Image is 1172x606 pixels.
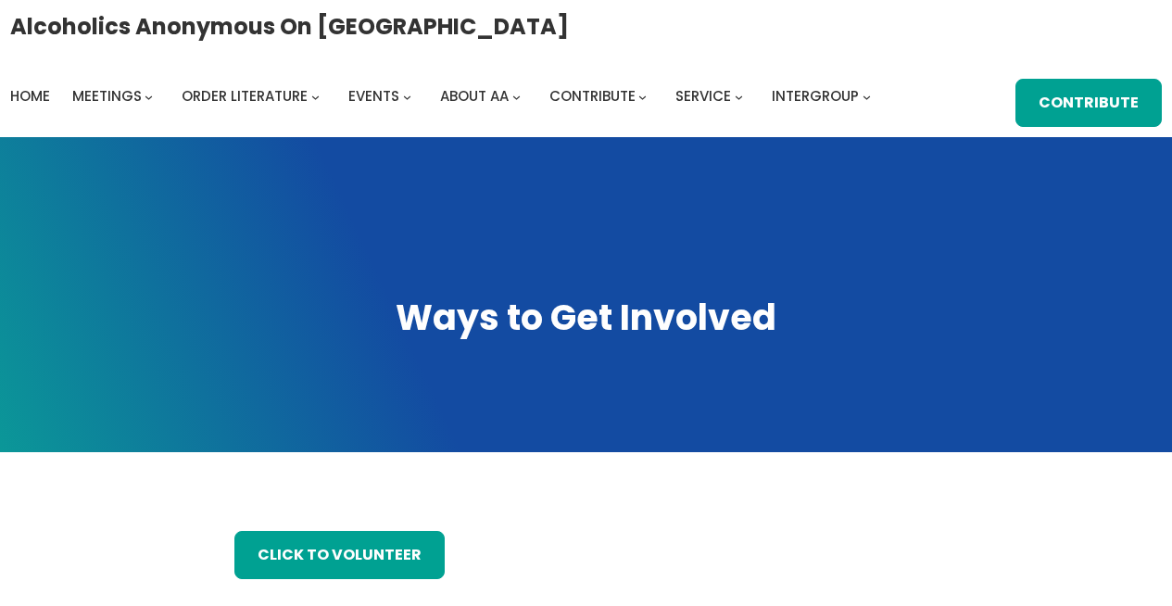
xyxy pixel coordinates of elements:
a: Alcoholics Anonymous on [GEOGRAPHIC_DATA] [10,6,569,46]
a: click to volunteer [234,531,445,579]
button: Contribute submenu [638,92,647,100]
button: Meetings submenu [145,92,153,100]
span: About AA [440,86,509,106]
span: Home [10,86,50,106]
a: Contribute [549,83,636,109]
span: Meetings [72,86,142,106]
span: Service [675,86,731,106]
button: Intergroup submenu [863,92,871,100]
button: Order Literature submenu [311,92,320,100]
span: Contribute [549,86,636,106]
a: Service [675,83,731,109]
h1: Ways to Get Involved [19,294,1153,342]
a: Contribute [1015,79,1162,127]
nav: Intergroup [10,83,877,109]
button: About AA submenu [512,92,521,100]
button: Events submenu [403,92,411,100]
span: Order Literature [182,86,308,106]
a: About AA [440,83,509,109]
span: Intergroup [772,86,859,106]
a: Intergroup [772,83,859,109]
a: Meetings [72,83,142,109]
a: Home [10,83,50,109]
button: Service submenu [735,92,743,100]
span: Events [348,86,399,106]
a: Events [348,83,399,109]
